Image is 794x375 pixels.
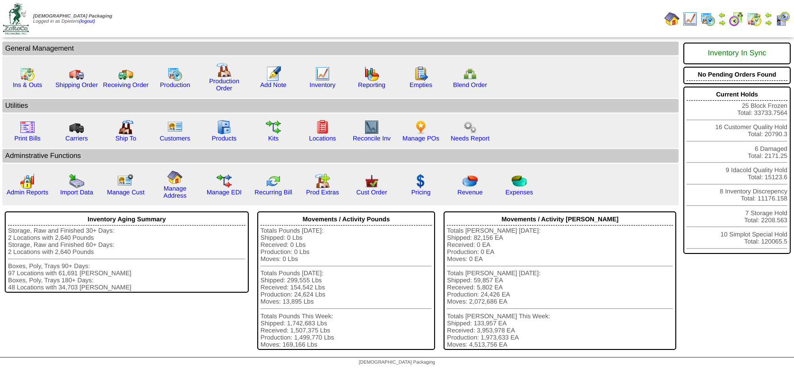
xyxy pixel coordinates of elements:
a: Production [160,81,190,88]
div: 25 Block Frozen Total: 33733.7564 16 Customer Quality Hold Total: 20790.3 6 Damaged Total: 2171.2... [683,87,791,254]
a: Customers [160,135,190,142]
img: line_graph2.gif [364,120,379,135]
a: Carriers [65,135,87,142]
div: Inventory In Sync [687,44,787,62]
td: Utilities [2,99,679,113]
a: Recurring Bill [254,189,292,196]
span: Logged in as Dpieters [33,14,112,24]
td: General Management [2,42,679,55]
img: home.gif [664,11,680,26]
div: Current Holds [687,88,787,101]
img: calendarcustomer.gif [775,11,790,26]
td: Adminstrative Functions [2,149,679,163]
div: Totals Pounds [DATE]: Shipped: 0 Lbs Received: 0 Lbs Production: 0 Lbs Moves: 0 Lbs Totals Pounds... [261,227,432,348]
a: Receiving Order [103,81,148,88]
img: orders.gif [266,66,281,81]
a: Prod Extras [306,189,339,196]
img: cust_order.png [364,174,379,189]
img: calendarinout.gif [747,11,762,26]
img: network.png [462,66,478,81]
a: (logout) [79,19,95,24]
a: Reconcile Inv [353,135,391,142]
div: Inventory Aging Summary [8,213,245,226]
a: Reporting [358,81,385,88]
img: locations.gif [315,120,330,135]
a: Ship To [115,135,136,142]
a: Import Data [60,189,93,196]
img: po.png [413,120,428,135]
img: import.gif [69,174,84,189]
img: invoice2.gif [20,120,35,135]
div: Totals [PERSON_NAME] [DATE]: Shipped: 82,156 EA Received: 0 EA Production: 0 EA Moves: 0 EA Total... [447,227,673,348]
img: factory.gif [217,62,232,78]
img: reconcile.gif [266,174,281,189]
img: graph2.png [20,174,35,189]
img: customers.gif [167,120,183,135]
div: Movements / Activity [PERSON_NAME] [447,213,673,226]
span: [DEMOGRAPHIC_DATA] Packaging [359,360,435,365]
img: prodextras.gif [315,174,330,189]
img: line_graph.gif [315,66,330,81]
a: Expenses [506,189,533,196]
a: Production Order [209,78,239,92]
img: calendarinout.gif [20,66,35,81]
div: No Pending Orders Found [687,69,787,81]
img: pie_chart.png [462,174,478,189]
a: Manage EDI [207,189,242,196]
img: calendarblend.gif [729,11,744,26]
img: dollar.gif [413,174,428,189]
img: truck.gif [69,66,84,81]
img: calendarprod.gif [167,66,183,81]
a: Admin Reports [7,189,48,196]
img: calendarprod.gif [700,11,715,26]
img: arrowleft.gif [765,11,772,19]
img: line_graph.gif [682,11,698,26]
a: Manage POs [402,135,439,142]
img: truck3.gif [69,120,84,135]
img: workflow.png [462,120,478,135]
img: managecust.png [117,174,135,189]
a: Revenue [457,189,482,196]
img: zoroco-logo-small.webp [3,3,29,35]
img: workorder.gif [413,66,428,81]
a: Add Note [260,81,287,88]
span: [DEMOGRAPHIC_DATA] Packaging [33,14,112,19]
img: home.gif [167,170,183,185]
img: arrowright.gif [765,19,772,26]
img: edi.gif [217,174,232,189]
img: workflow.gif [266,120,281,135]
img: cabinet.gif [217,120,232,135]
img: graph.gif [364,66,379,81]
img: pie_chart2.png [512,174,527,189]
a: Products [212,135,237,142]
a: Blend Order [453,81,487,88]
a: Pricing [411,189,431,196]
a: Print Bills [14,135,41,142]
img: arrowleft.gif [718,11,726,19]
div: Movements / Activity Pounds [261,213,432,226]
img: arrowright.gif [718,19,726,26]
a: Shipping Order [55,81,98,88]
img: truck2.gif [118,66,133,81]
a: Needs Report [451,135,489,142]
a: Manage Address [164,185,187,199]
a: Inventory [310,81,336,88]
a: Manage Cust [107,189,144,196]
a: Kits [268,135,279,142]
a: Cust Order [356,189,387,196]
a: Empties [410,81,432,88]
a: Ins & Outs [13,81,42,88]
a: Locations [309,135,336,142]
div: Storage, Raw and Finished 30+ Days: 2 Locations with 2,640 Pounds Storage, Raw and Finished 60+ D... [8,227,245,291]
img: factory2.gif [118,120,133,135]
